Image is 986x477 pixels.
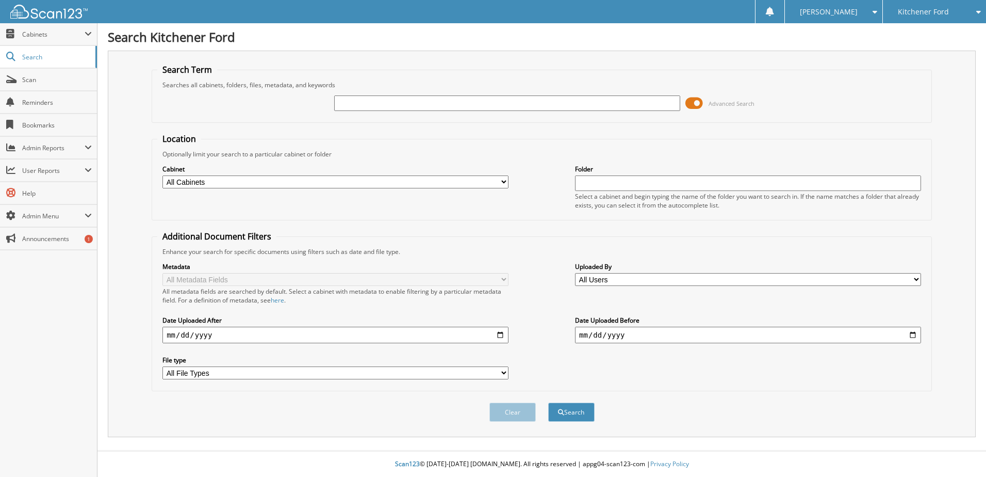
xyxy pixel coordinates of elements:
a: Privacy Policy [650,459,689,468]
span: Admin Reports [22,144,85,152]
span: Help [22,189,92,198]
span: User Reports [22,166,85,175]
label: Date Uploaded Before [575,316,921,325]
label: Uploaded By [575,262,921,271]
span: [PERSON_NAME] [800,9,858,15]
input: start [162,327,508,343]
input: end [575,327,921,343]
span: Search [22,53,90,61]
span: Admin Menu [22,212,85,220]
button: Search [548,403,595,422]
span: Bookmarks [22,121,92,130]
div: All metadata fields are searched by default. Select a cabinet with metadata to enable filtering b... [162,287,508,305]
span: Scan123 [395,459,420,468]
legend: Search Term [157,64,217,75]
div: Optionally limit your search to a particular cabinet or folder [157,150,926,158]
span: Scan [22,75,92,84]
button: Clear [489,403,536,422]
label: File type [162,356,508,364]
legend: Additional Document Filters [157,231,276,242]
span: Advanced Search [709,100,754,107]
img: scan123-logo-white.svg [10,5,88,19]
span: Cabinets [22,30,85,39]
label: Cabinet [162,165,508,173]
label: Metadata [162,262,508,271]
div: Select a cabinet and begin typing the name of the folder you want to search in. If the name match... [575,192,921,210]
span: Reminders [22,98,92,107]
div: Searches all cabinets, folders, files, metadata, and keywords [157,81,926,89]
div: 1 [85,235,93,243]
legend: Location [157,133,201,145]
span: Kitchener Ford [898,9,949,15]
span: Announcements [22,234,92,243]
label: Folder [575,165,921,173]
h1: Search Kitchener Ford [108,28,976,45]
label: Date Uploaded After [162,316,508,325]
div: © [DATE]-[DATE] [DOMAIN_NAME]. All rights reserved | appg04-scan123-com | [97,452,986,477]
div: Enhance your search for specific documents using filters such as date and file type. [157,247,926,256]
a: here [271,296,284,305]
